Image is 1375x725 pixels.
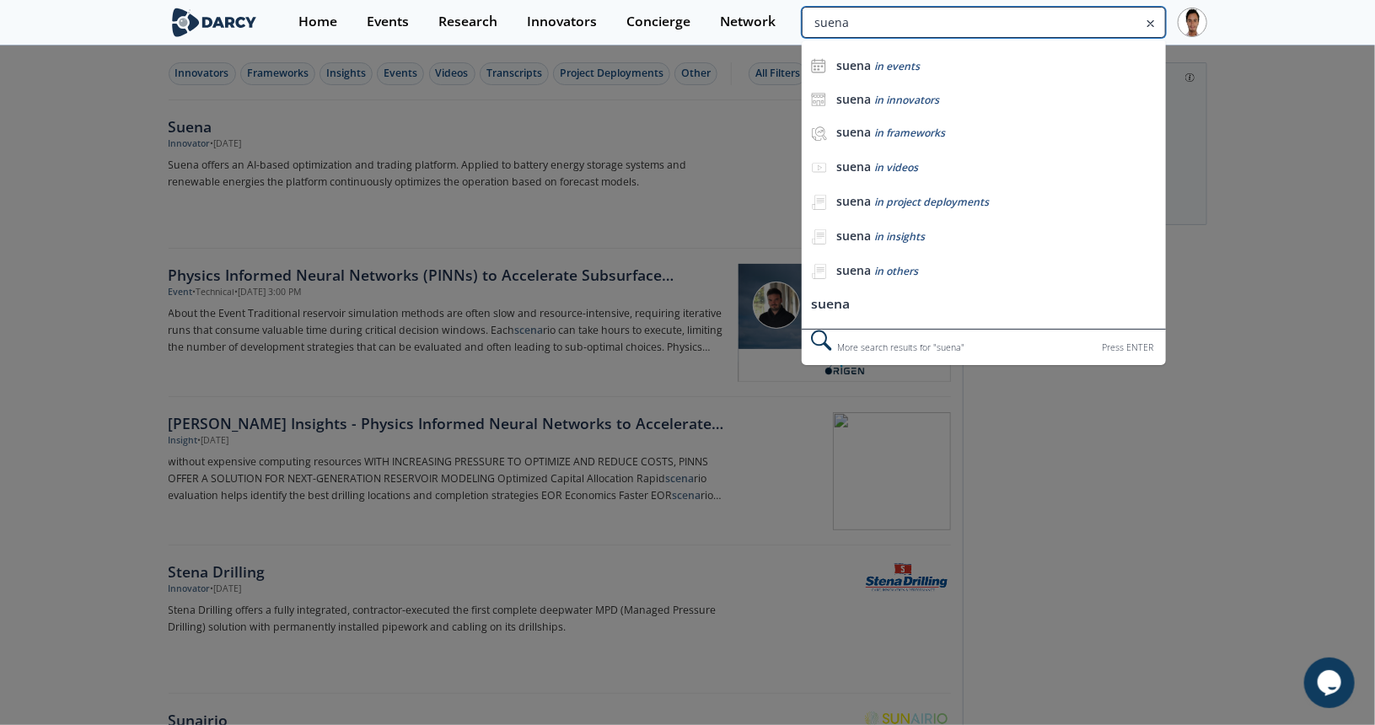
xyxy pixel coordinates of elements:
[874,93,939,107] span: in innovators
[836,262,871,278] b: suena
[874,126,945,140] span: in frameworks
[1103,339,1154,357] div: Press ENTER
[836,158,871,175] b: suena
[874,229,925,244] span: in insights
[367,15,409,29] div: Events
[836,124,871,140] b: suena
[298,15,337,29] div: Home
[626,15,690,29] div: Concierge
[1178,8,1207,37] img: Profile
[802,289,1165,320] li: suena
[836,57,871,73] b: suena
[811,92,826,107] img: icon
[527,15,597,29] div: Innovators
[874,160,918,175] span: in videos
[1304,658,1358,708] iframe: chat widget
[836,228,871,244] b: suena
[169,8,260,37] img: logo-wide.svg
[802,329,1165,365] div: More search results for " suena "
[874,59,920,73] span: in events
[874,264,918,278] span: in others
[874,195,989,209] span: in project deployments
[438,15,497,29] div: Research
[802,7,1165,38] input: Advanced Search
[836,193,871,209] b: suena
[720,15,776,29] div: Network
[811,58,826,73] img: icon
[836,91,871,107] b: suena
